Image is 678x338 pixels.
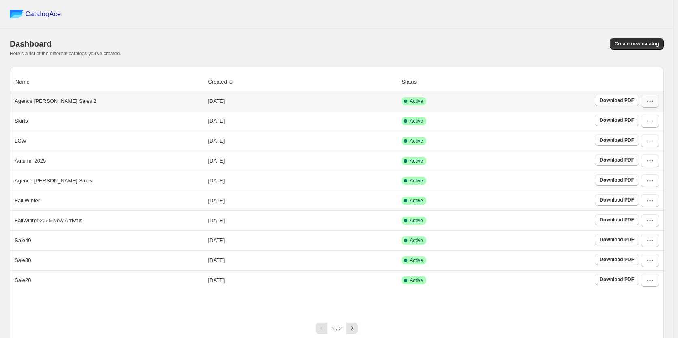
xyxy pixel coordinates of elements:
[10,51,121,56] span: Here's a list of the different catalogs you've created.
[205,171,399,191] td: [DATE]
[15,236,31,245] p: Sale40
[410,178,423,184] span: Active
[595,194,639,206] a: Download PDF
[15,157,46,165] p: Autumn 2025
[600,117,634,123] span: Download PDF
[410,277,423,284] span: Active
[600,217,634,223] span: Download PDF
[15,97,97,105] p: Agence [PERSON_NAME] Sales 2
[600,97,634,104] span: Download PDF
[410,138,423,144] span: Active
[15,276,31,284] p: Sale20
[205,131,399,151] td: [DATE]
[15,137,26,145] p: LCW
[615,41,659,47] span: Create new catalog
[15,117,28,125] p: Skirts
[595,115,639,126] a: Download PDF
[595,274,639,285] a: Download PDF
[10,39,52,48] span: Dashboard
[595,254,639,265] a: Download PDF
[410,98,423,104] span: Active
[400,74,426,90] button: Status
[595,174,639,186] a: Download PDF
[332,325,342,331] span: 1 / 2
[15,177,92,185] p: Agence [PERSON_NAME] Sales
[26,10,61,18] span: CatalogAce
[205,191,399,210] td: [DATE]
[15,217,82,225] p: FallWinter 2025 New Arrivals
[595,134,639,146] a: Download PDF
[410,118,423,124] span: Active
[595,95,639,106] a: Download PDF
[205,151,399,171] td: [DATE]
[600,236,634,243] span: Download PDF
[600,256,634,263] span: Download PDF
[10,10,24,18] img: catalog ace
[15,256,31,264] p: Sale30
[595,234,639,245] a: Download PDF
[600,197,634,203] span: Download PDF
[14,74,39,90] button: Name
[595,154,639,166] a: Download PDF
[610,38,664,50] button: Create new catalog
[205,91,399,111] td: [DATE]
[410,158,423,164] span: Active
[600,137,634,143] span: Download PDF
[410,237,423,244] span: Active
[205,111,399,131] td: [DATE]
[205,210,399,230] td: [DATE]
[410,217,423,224] span: Active
[207,74,236,90] button: Created
[410,257,423,264] span: Active
[410,197,423,204] span: Active
[205,270,399,290] td: [DATE]
[205,250,399,270] td: [DATE]
[600,276,634,283] span: Download PDF
[595,214,639,225] a: Download PDF
[600,157,634,163] span: Download PDF
[600,177,634,183] span: Download PDF
[205,230,399,250] td: [DATE]
[15,197,40,205] p: Fall Winter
